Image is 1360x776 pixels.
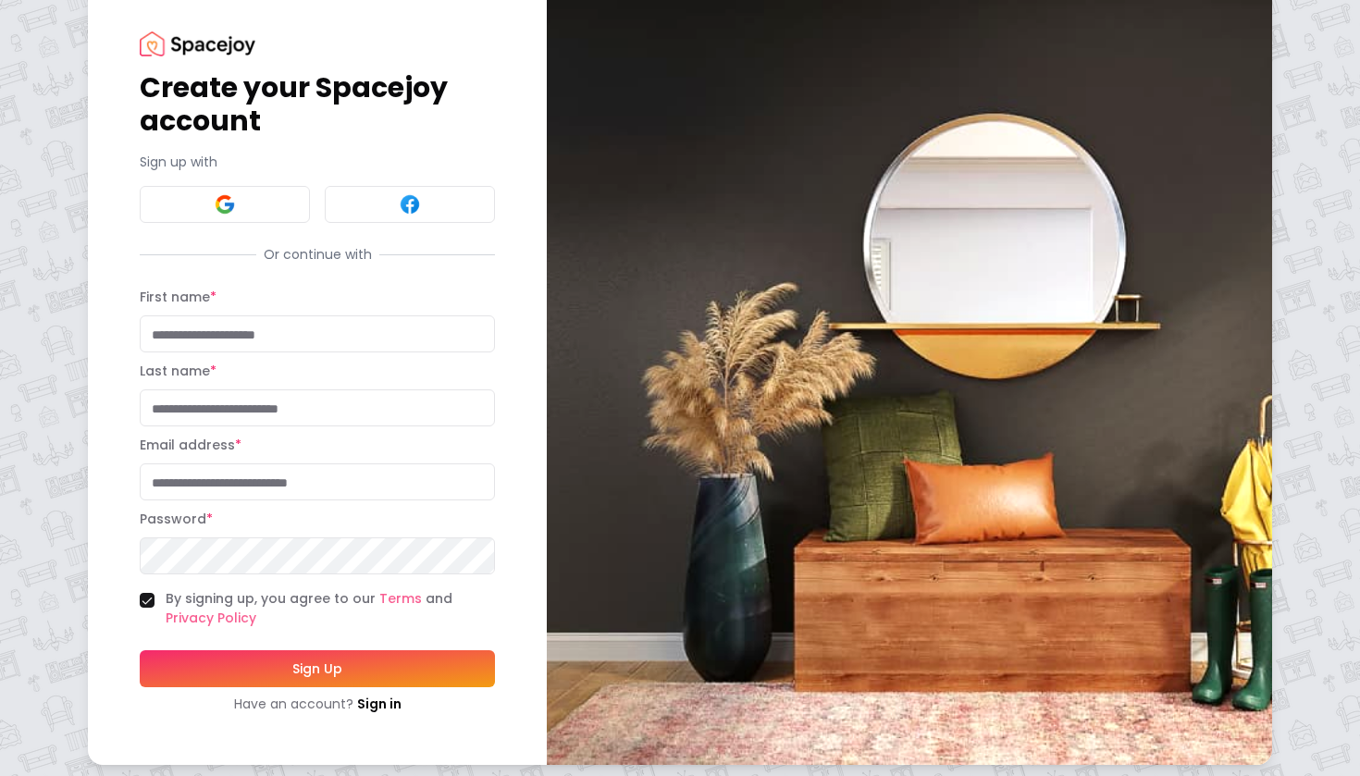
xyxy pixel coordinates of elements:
span: Or continue with [256,245,379,264]
h1: Create your Spacejoy account [140,71,495,138]
button: Sign Up [140,650,495,687]
img: Spacejoy Logo [140,31,255,56]
label: By signing up, you agree to our and [166,589,495,628]
div: Have an account? [140,695,495,713]
label: Last name [140,362,216,380]
p: Sign up with [140,153,495,171]
label: Password [140,510,213,528]
label: First name [140,288,216,306]
a: Privacy Policy [166,609,256,627]
img: Google signin [214,193,236,216]
a: Sign in [357,695,402,713]
a: Terms [379,589,422,608]
img: Facebook signin [399,193,421,216]
label: Email address [140,436,241,454]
